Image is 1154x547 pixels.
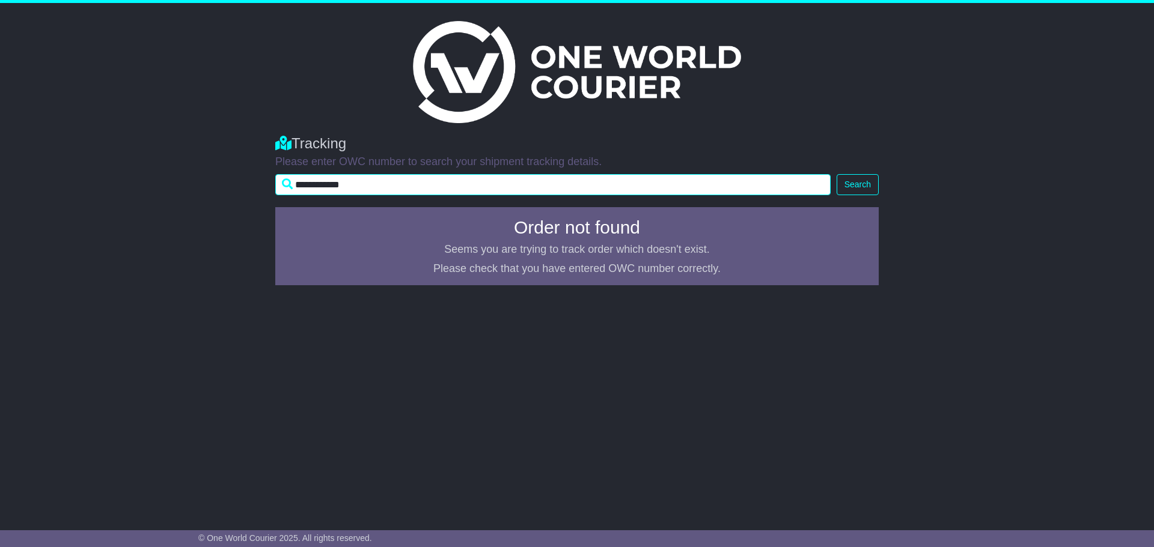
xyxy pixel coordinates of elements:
img: Light [413,21,741,123]
button: Search [837,174,879,195]
h4: Order not found [282,217,872,237]
p: Please enter OWC number to search your shipment tracking details. [275,156,879,169]
div: Tracking [275,135,879,153]
p: Seems you are trying to track order which doesn't exist. [282,243,872,256]
span: © One World Courier 2025. All rights reserved. [198,533,372,543]
p: Please check that you have entered OWC number correctly. [282,262,872,276]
